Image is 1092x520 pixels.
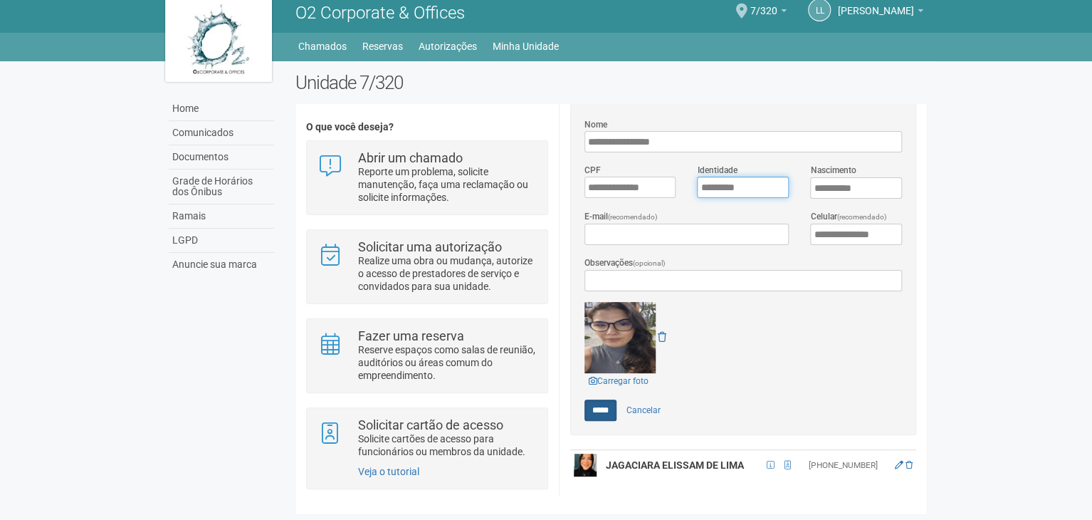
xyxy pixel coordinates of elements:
[169,204,274,229] a: Ramais
[608,213,658,221] span: (recomendado)
[169,97,274,121] a: Home
[750,7,787,19] a: 7/320
[584,118,607,131] label: Nome
[574,454,597,477] img: user.png
[606,459,744,471] strong: JAGACIARA ELISSAM DE LIMA
[836,213,886,221] span: (recomendado)
[838,7,923,19] a: [PERSON_NAME]
[633,259,666,267] span: (opcional)
[358,417,503,432] strong: Solicitar cartão de acesso
[419,36,477,56] a: Autorizações
[619,400,668,421] a: Cancelar
[584,164,601,177] label: CPF
[808,459,885,472] div: [PHONE_NUMBER]
[169,229,274,253] a: LGPD
[317,419,536,458] a: Solicitar cartão de acesso Solicite cartões de acesso para funcionários ou membros da unidade.
[810,210,886,224] label: Celular
[697,164,737,177] label: Identidade
[298,36,347,56] a: Chamados
[169,170,274,204] a: Grade de Horários dos Ônibus
[358,328,464,343] strong: Fazer uma reserva
[358,432,537,458] p: Solicite cartões de acesso para funcionários ou membros da unidade.
[584,210,658,224] label: E-mail
[584,256,666,270] label: Observações
[493,36,559,56] a: Minha Unidade
[306,122,547,132] h4: O que você deseja?
[658,331,666,343] a: Remover
[358,343,537,382] p: Reserve espaços como salas de reunião, auditórios ou áreas comum do empreendimento.
[810,164,856,177] label: Nascimento
[358,150,463,165] strong: Abrir um chamado
[358,239,502,254] strong: Solicitar uma autorização
[169,121,274,145] a: Comunicados
[295,3,465,23] span: O2 Corporate & Offices
[358,254,537,293] p: Realize uma obra ou mudança, autorize o acesso de prestadores de serviço e convidados para sua un...
[358,165,537,204] p: Reporte um problema, solicite manutenção, faça uma reclamação ou solicite informações.
[584,302,656,373] img: GetFile
[317,330,536,382] a: Fazer uma reserva Reserve espaços como salas de reunião, auditórios ou áreas comum do empreendime...
[169,145,274,170] a: Documentos
[584,373,653,389] a: Carregar foto
[295,72,927,93] h2: Unidade 7/320
[895,460,903,470] a: Editar membro
[358,466,419,477] a: Veja o tutorial
[905,460,913,470] a: Excluir membro
[169,253,274,276] a: Anuncie sua marca
[317,152,536,204] a: Abrir um chamado Reporte um problema, solicite manutenção, faça uma reclamação ou solicite inform...
[317,241,536,293] a: Solicitar uma autorização Realize uma obra ou mudança, autorize o acesso de prestadores de serviç...
[362,36,403,56] a: Reservas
